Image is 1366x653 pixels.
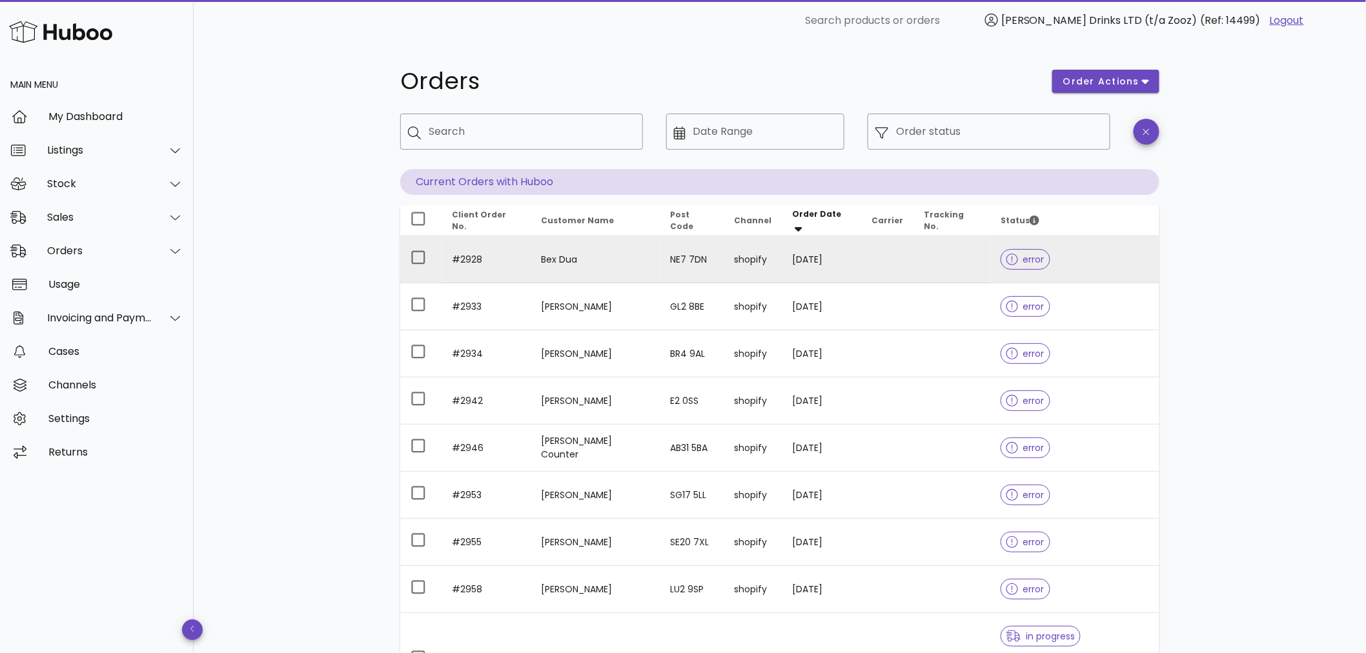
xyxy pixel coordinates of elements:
td: [DATE] [782,472,862,519]
th: Client Order No. [442,205,531,236]
div: Usage [48,278,183,290]
span: error [1006,396,1045,405]
span: in progress [1006,632,1075,641]
td: Bex Dua [531,236,660,283]
div: Channels [48,379,183,391]
th: Tracking No. [914,205,990,236]
td: BR4 9AL [660,330,724,377]
td: [DATE] [782,283,862,330]
td: #2946 [442,425,531,472]
th: Customer Name [531,205,660,236]
span: [PERSON_NAME] Drinks LTD (t/a Zooz) [1001,13,1198,28]
h1: Orders [400,70,1037,93]
span: error [1006,443,1045,452]
td: [PERSON_NAME] [531,519,660,566]
td: #2958 [442,566,531,613]
div: Cases [48,345,183,357]
td: NE7 7DN [660,236,724,283]
a: Logout [1270,13,1304,28]
td: [PERSON_NAME] [531,330,660,377]
td: #2942 [442,377,531,425]
td: #2955 [442,519,531,566]
th: Channel [724,205,782,236]
td: [PERSON_NAME] [531,283,660,330]
span: Channel [735,215,772,226]
td: [DATE] [782,330,862,377]
td: [DATE] [782,377,862,425]
span: Post Code [671,209,694,232]
td: shopify [724,330,782,377]
td: LU2 9SP [660,566,724,613]
span: error [1006,255,1045,264]
img: Huboo Logo [9,18,112,46]
td: E2 0SS [660,377,724,425]
td: shopify [724,236,782,283]
td: SE20 7XL [660,519,724,566]
th: Post Code [660,205,724,236]
span: Status [1001,215,1039,226]
span: Order Date [793,208,842,219]
span: (Ref: 14499) [1201,13,1261,28]
div: My Dashboard [48,110,183,123]
span: order actions [1063,75,1140,88]
td: [DATE] [782,236,862,283]
td: GL2 8BE [660,283,724,330]
td: shopify [724,472,782,519]
div: Listings [47,144,152,156]
th: Carrier [862,205,914,236]
td: shopify [724,566,782,613]
td: [PERSON_NAME] [531,377,660,425]
td: shopify [724,377,782,425]
div: Invoicing and Payments [47,312,152,324]
td: [DATE] [782,519,862,566]
td: shopify [724,519,782,566]
div: Returns [48,446,183,458]
div: Sales [47,211,152,223]
td: shopify [724,283,782,330]
td: SG17 5LL [660,472,724,519]
td: #2953 [442,472,531,519]
th: Status [990,205,1159,236]
td: [DATE] [782,566,862,613]
span: error [1006,490,1045,499]
span: Carrier [872,215,904,226]
div: Stock [47,177,152,190]
div: Orders [47,245,152,257]
span: Client Order No. [452,209,506,232]
span: error [1006,302,1045,311]
span: error [1006,537,1045,547]
td: #2934 [442,330,531,377]
td: AB31 5BA [660,425,724,472]
td: [DATE] [782,425,862,472]
p: Current Orders with Huboo [400,169,1159,195]
td: [PERSON_NAME] [531,566,660,613]
button: order actions [1052,70,1159,93]
td: shopify [724,425,782,472]
span: error [1006,349,1045,358]
td: #2928 [442,236,531,283]
span: Tracking No. [924,209,964,232]
td: [PERSON_NAME] Counter [531,425,660,472]
td: #2933 [442,283,531,330]
span: error [1006,585,1045,594]
div: Settings [48,412,183,425]
span: Customer Name [541,215,614,226]
th: Order Date: Sorted descending. Activate to remove sorting. [782,205,862,236]
td: [PERSON_NAME] [531,472,660,519]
